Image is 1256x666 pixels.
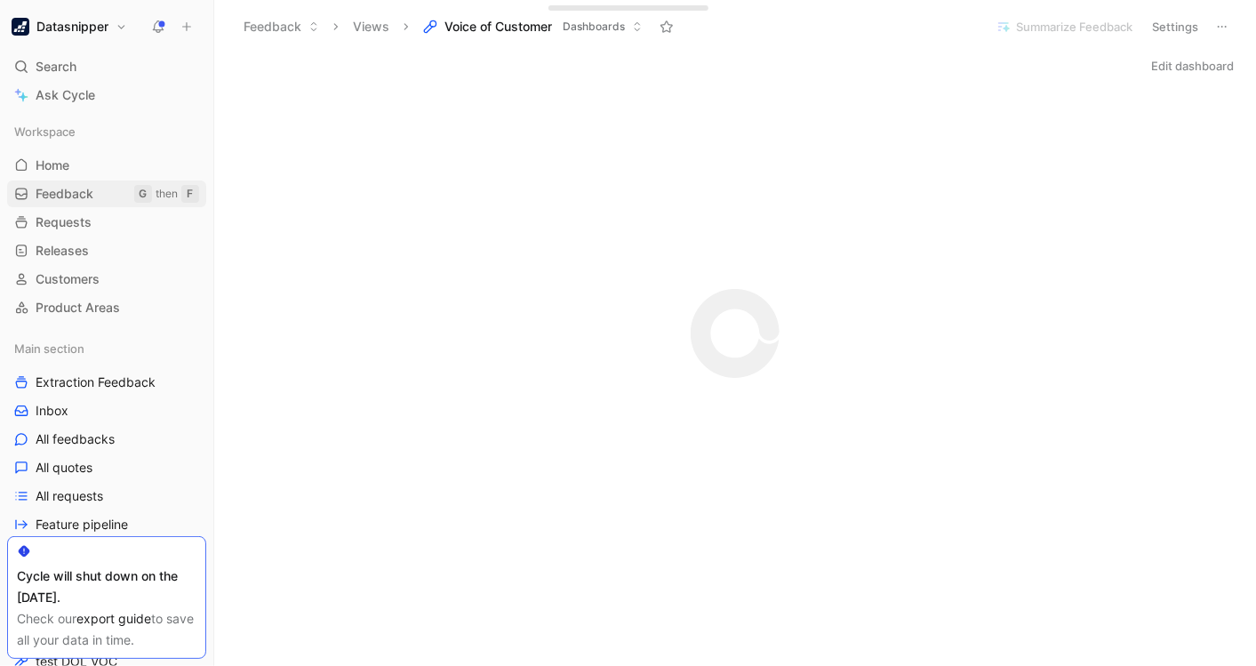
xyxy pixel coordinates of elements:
[415,13,651,40] button: Voice of CustomerDashboards
[7,209,206,236] a: Requests
[7,426,206,453] a: All feedbacks
[36,156,69,174] span: Home
[7,53,206,80] div: Search
[36,487,103,505] span: All requests
[12,18,29,36] img: Datasnipper
[563,18,625,36] span: Dashboards
[36,402,68,420] span: Inbox
[181,185,199,203] div: F
[7,181,206,207] a: FeedbackGthenF
[7,369,206,396] a: Extraction Feedback
[14,340,84,357] span: Main section
[17,608,196,651] div: Check our to save all your data in time.
[7,397,206,424] a: Inbox
[7,483,206,510] a: All requests
[1144,14,1206,39] button: Settings
[36,299,120,317] span: Product Areas
[236,13,327,40] button: Feedback
[7,511,206,538] a: Feature pipeline
[134,185,152,203] div: G
[76,611,151,626] a: export guide
[36,430,115,448] span: All feedbacks
[156,185,178,203] div: then
[7,266,206,293] a: Customers
[36,19,108,35] h1: Datasnipper
[7,82,206,108] a: Ask Cycle
[7,454,206,481] a: All quotes
[7,335,206,538] div: Main sectionExtraction FeedbackInboxAll feedbacksAll quotesAll requestsFeature pipeline
[36,516,128,534] span: Feature pipeline
[17,566,196,608] div: Cycle will shut down on the [DATE].
[988,14,1140,39] button: Summarize Feedback
[36,213,92,231] span: Requests
[36,185,93,203] span: Feedback
[7,152,206,179] a: Home
[36,270,100,288] span: Customers
[7,118,206,145] div: Workspace
[36,84,95,106] span: Ask Cycle
[444,18,552,36] span: Voice of Customer
[7,14,132,39] button: DatasnipperDatasnipper
[36,373,156,391] span: Extraction Feedback
[14,123,76,140] span: Workspace
[36,56,76,77] span: Search
[7,294,206,321] a: Product Areas
[345,13,397,40] button: Views
[36,459,92,477] span: All quotes
[7,237,206,264] a: Releases
[1143,53,1242,78] button: Edit dashboard
[36,242,89,260] span: Releases
[7,335,206,362] div: Main section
